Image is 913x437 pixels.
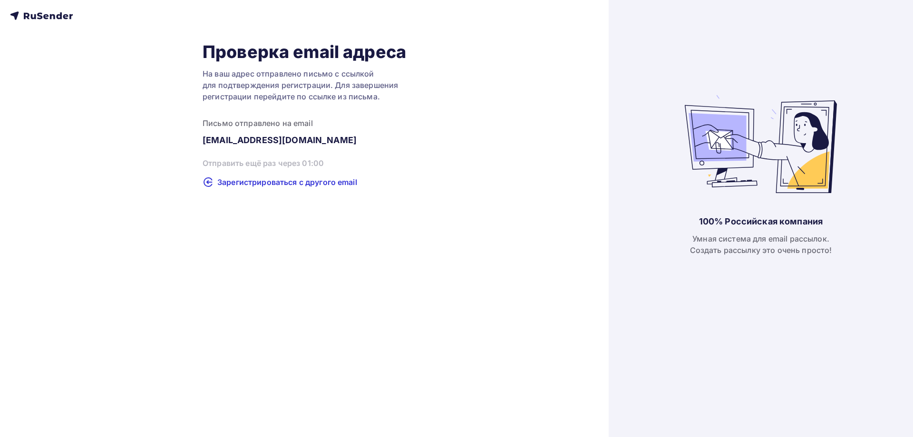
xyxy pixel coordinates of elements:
div: [EMAIL_ADDRESS][DOMAIN_NAME] [203,135,406,146]
span: Зарегистрироваться с другого email [217,176,357,188]
div: Письмо отправлено на email [203,117,406,129]
div: 100% Российская компания [699,216,823,227]
div: Умная система для email рассылок. Создать рассылку это очень просто! [690,233,832,256]
div: На ваш адрес отправлено письмо с ссылкой для подтверждения регистрации. Для завершения регистраци... [203,68,406,102]
h1: Проверка email адреса [203,41,406,62]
